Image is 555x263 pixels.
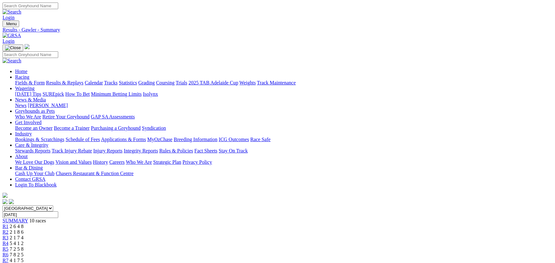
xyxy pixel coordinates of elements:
[15,165,43,170] a: Bar & Dining
[15,154,28,159] a: About
[10,252,24,257] span: 7 8 2 5
[3,27,552,33] a: Results - Gawler - Summary
[15,125,53,131] a: Become an Owner
[3,38,14,44] a: Login
[3,258,8,263] span: R7
[91,125,141,131] a: Purchasing a Greyhound
[5,45,21,50] img: Close
[219,148,248,153] a: Stay On Track
[3,20,19,27] button: Toggle navigation
[93,159,108,165] a: History
[15,148,552,154] div: Care & Integrity
[15,120,42,125] a: Get Involved
[15,137,64,142] a: Bookings & Scratchings
[29,218,46,223] span: 10 races
[15,171,552,176] div: Bar & Dining
[126,159,152,165] a: Who We Are
[15,137,552,142] div: Industry
[28,103,68,108] a: [PERSON_NAME]
[3,229,8,235] a: R2
[15,103,552,108] div: News & Media
[65,91,90,97] a: How To Bet
[52,148,92,153] a: Track Injury Rebate
[42,114,90,119] a: Retire Your Greyhound
[3,211,58,218] input: Select date
[15,114,41,119] a: Who We Are
[119,80,137,85] a: Statistics
[15,69,27,74] a: Home
[182,159,212,165] a: Privacy Policy
[250,137,270,142] a: Race Safe
[3,235,8,240] a: R3
[15,108,55,114] a: Greyhounds as Pets
[104,80,118,85] a: Tracks
[6,21,17,26] span: Menu
[56,171,133,176] a: Chasers Restaurant & Function Centre
[101,137,146,142] a: Applications & Forms
[54,125,90,131] a: Become a Trainer
[143,91,158,97] a: Isolynx
[3,241,8,246] a: R4
[15,142,48,148] a: Care & Integrity
[3,58,21,64] img: Search
[124,148,158,153] a: Integrity Reports
[15,148,50,153] a: Stewards Reports
[153,159,181,165] a: Strategic Plan
[10,229,24,235] span: 2 1 8 6
[15,86,35,91] a: Wagering
[15,131,32,136] a: Industry
[55,159,92,165] a: Vision and Values
[239,80,256,85] a: Weights
[109,159,125,165] a: Careers
[15,80,552,86] div: Racing
[42,91,64,97] a: SUREpick
[93,148,122,153] a: Injury Reports
[156,80,175,85] a: Coursing
[3,3,58,9] input: Search
[3,193,8,198] img: logo-grsa-white.png
[138,80,155,85] a: Grading
[3,9,21,15] img: Search
[3,44,23,51] button: Toggle navigation
[15,114,552,120] div: Greyhounds as Pets
[15,97,46,102] a: News & Media
[176,80,187,85] a: Trials
[91,91,142,97] a: Minimum Betting Limits
[257,80,296,85] a: Track Maintenance
[15,91,41,97] a: [DATE] Tips
[15,80,45,85] a: Fields & Form
[10,224,24,229] span: 2 6 4 8
[15,159,552,165] div: About
[174,137,217,142] a: Breeding Information
[142,125,166,131] a: Syndication
[3,252,8,257] a: R6
[85,80,103,85] a: Calendar
[10,258,24,263] span: 4 1 7 5
[3,218,28,223] a: SUMMARY
[15,176,45,182] a: Contact GRSA
[91,114,135,119] a: GAP SA Assessments
[15,74,29,80] a: Racing
[3,51,58,58] input: Search
[147,137,172,142] a: MyOzChase
[3,15,14,20] a: Login
[10,235,24,240] span: 2 1 7 4
[194,148,217,153] a: Fact Sheets
[15,182,57,187] a: Login To Blackbook
[159,148,193,153] a: Rules & Policies
[188,80,238,85] a: 2025 TAB Adelaide Cup
[3,246,8,252] a: R5
[15,159,54,165] a: We Love Our Dogs
[3,224,8,229] a: R1
[15,171,54,176] a: Cash Up Your Club
[46,80,83,85] a: Results & Replays
[15,103,26,108] a: News
[10,241,24,246] span: 5 4 1 2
